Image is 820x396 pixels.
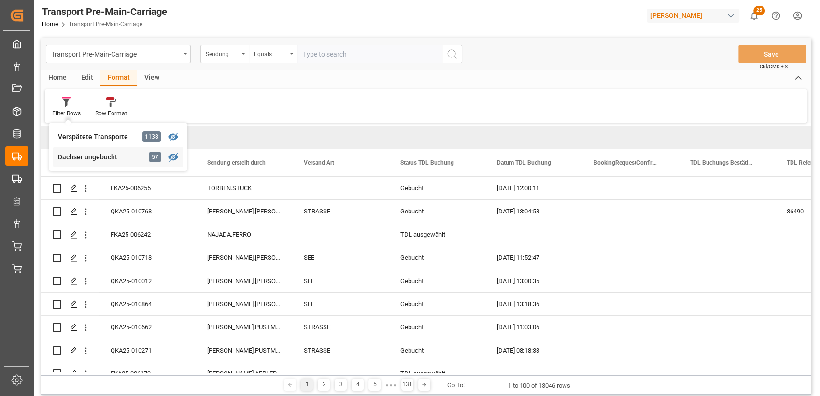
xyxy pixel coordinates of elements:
div: [DATE] 13:00:35 [485,269,582,292]
span: Ctrl/CMD + S [760,63,788,70]
div: Press SPACE to select this row. [41,316,99,339]
div: TDL ausgewählt [400,224,474,246]
div: 4 [352,379,364,391]
div: Gebucht [400,339,474,362]
div: SEE [292,246,389,269]
div: Go To: [447,381,465,390]
div: SEE [292,293,389,315]
div: Gebucht [400,316,474,339]
div: 1 [301,379,313,391]
div: [PERSON_NAME].[PERSON_NAME] [196,246,292,269]
div: Press SPACE to select this row. [41,200,99,223]
div: Row Format [95,109,127,118]
div: [DATE] 12:00:11 [485,177,582,199]
div: SEE [292,269,389,292]
div: Press SPACE to select this row. [41,269,99,293]
div: Sendung [206,47,239,58]
span: BookingRequestConfirmation [594,159,658,166]
div: [PERSON_NAME].AEPLER [196,362,292,385]
span: Status TDL Buchung [400,159,454,166]
div: QKA25-010864 [99,293,196,315]
div: [PERSON_NAME].PUSTMUELLER [196,339,292,362]
div: [PERSON_NAME].PUSTMUELLER [196,316,292,339]
div: 57 [149,152,161,162]
span: Versand Art [304,159,334,166]
div: Press SPACE to select this row. [41,246,99,269]
span: 25 [753,6,765,15]
div: Gebucht [400,293,474,315]
div: Press SPACE to select this row. [41,339,99,362]
div: [PERSON_NAME] [647,9,739,23]
div: Format [100,70,137,86]
div: STRASSE [292,316,389,339]
button: [PERSON_NAME] [647,6,743,25]
div: ● ● ● [385,382,396,389]
div: STRASSE [292,339,389,362]
div: STRASSE [292,200,389,223]
div: FKA25-006255 [99,177,196,199]
div: Transport Pre-Main-Carriage [51,47,180,59]
button: Help Center [765,5,787,27]
div: 2 [318,379,330,391]
button: open menu [200,45,249,63]
div: View [137,70,167,86]
div: Dachser ungebucht [58,152,142,162]
div: Verspätete Transporte [58,132,142,142]
button: open menu [46,45,191,63]
div: Transport Pre-Main-Carriage [42,4,167,19]
div: FKA25-006179 [99,362,196,385]
div: [DATE] 11:03:06 [485,316,582,339]
span: Datum TDL Buchung [497,159,551,166]
div: TORBEN.STUCK [196,177,292,199]
div: Gebucht [400,177,474,199]
span: Sendung erstellt durch [207,159,266,166]
div: QKA25-010768 [99,200,196,223]
div: Press SPACE to select this row. [41,223,99,246]
span: TDL Buchungs Bestätigungs Datum [690,159,755,166]
button: show 25 new notifications [743,5,765,27]
div: Press SPACE to select this row. [41,362,99,385]
div: QKA25-010012 [99,269,196,292]
div: 1138 [142,131,161,142]
div: QKA25-010718 [99,246,196,269]
a: Home [42,21,58,28]
div: 5 [368,379,381,391]
div: QKA25-010662 [99,316,196,339]
div: [DATE] 13:04:58 [485,200,582,223]
div: FKA25-006242 [99,223,196,246]
div: [DATE] 08:18:33 [485,339,582,362]
div: Equals [254,47,287,58]
div: [PERSON_NAME].[PERSON_NAME] [196,269,292,292]
button: open menu [249,45,297,63]
div: Press SPACE to select this row. [41,293,99,316]
div: Gebucht [400,247,474,269]
button: search button [442,45,462,63]
div: QKA25-010271 [99,339,196,362]
div: NAJADA.FERRO [196,223,292,246]
div: [DATE] 13:18:36 [485,293,582,315]
div: Edit [74,70,100,86]
div: Filter Rows [52,109,81,118]
div: 3 [335,379,347,391]
div: [PERSON_NAME].[PERSON_NAME] [196,293,292,315]
div: Gebucht [400,200,474,223]
div: [DATE] 11:52:47 [485,246,582,269]
div: [PERSON_NAME].[PERSON_NAME] [196,200,292,223]
div: 1 to 100 of 13046 rows [508,381,570,391]
div: Press SPACE to select this row. [41,177,99,200]
div: Gebucht [400,270,474,292]
button: Save [738,45,806,63]
div: TDL ausgewählt [400,363,474,385]
div: 131 [401,379,413,391]
input: Type to search [297,45,442,63]
div: Home [41,70,74,86]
